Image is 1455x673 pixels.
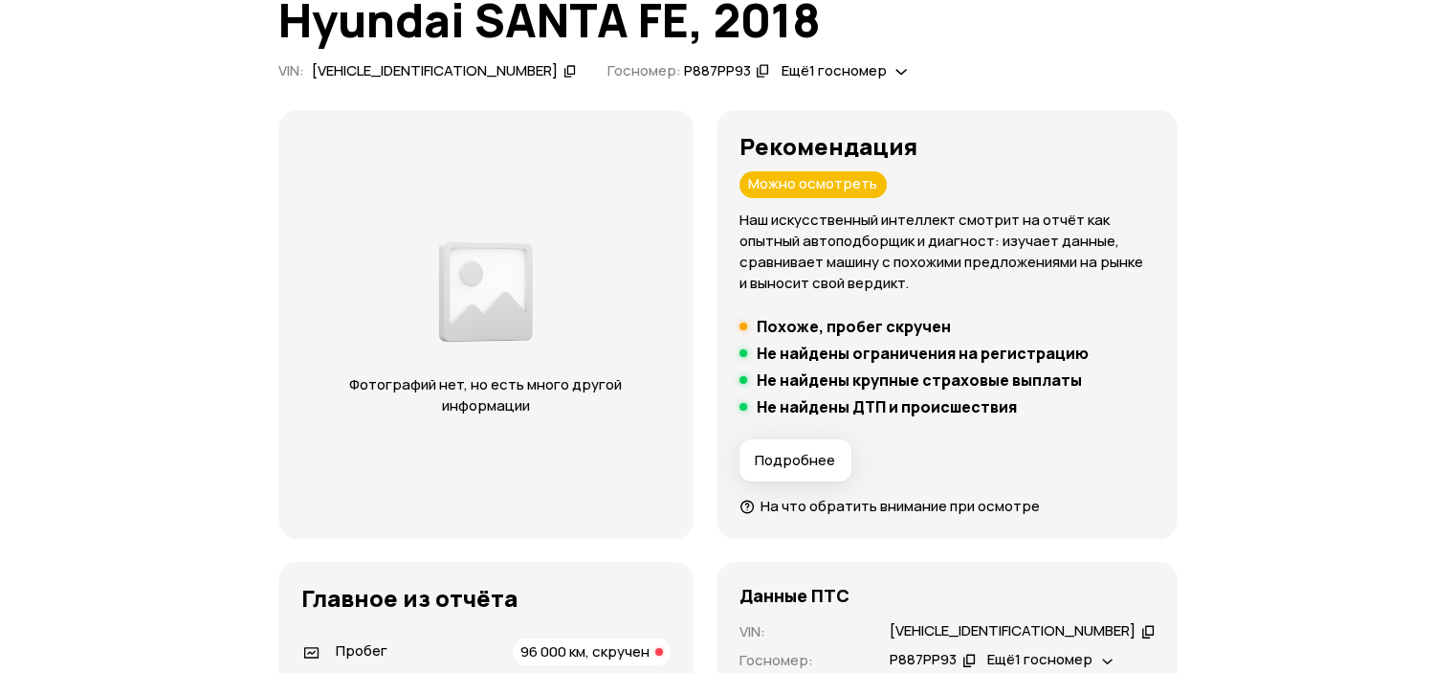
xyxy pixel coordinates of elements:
h5: Не найдены ограничения на регистрацию [757,344,1089,363]
a: На что обратить внимание при осмотре [739,496,1040,516]
h3: Рекомендация [739,133,1155,160]
div: Р887РР93 [683,61,750,81]
span: Подробнее [755,451,835,470]
div: Р887РР93 [890,650,957,670]
h5: Похоже, пробег скручен [757,317,951,336]
span: VIN : [278,60,304,80]
div: [VEHICLE_IDENTIFICATION_NUMBER] [890,621,1135,641]
p: Фотографий нет, но есть много другой информации [317,374,655,416]
img: d89e54fb62fcf1f0.png [434,233,536,350]
span: На что обратить внимание при осмотре [761,496,1040,516]
p: Госномер : [739,650,867,671]
div: Можно осмотреть [739,171,887,198]
h5: Не найдены ДТП и происшествия [757,397,1017,416]
span: Госномер: [606,60,680,80]
span: Пробег [336,640,387,661]
span: Ещё 1 госномер [987,649,1092,669]
span: 96 000 км, скручен [520,641,650,662]
p: Наш искусственный интеллект смотрит на отчёт как опытный автоподборщик и диагност: изучает данные... [739,210,1155,294]
p: VIN : [739,621,867,642]
h3: Главное из отчёта [301,585,671,612]
div: [VEHICLE_IDENTIFICATION_NUMBER] [312,61,558,81]
span: Ещё 1 госномер [781,60,886,80]
h4: Данные ПТС [739,585,849,606]
button: Подробнее [739,439,851,482]
h5: Не найдены крупные страховые выплаты [757,370,1082,390]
